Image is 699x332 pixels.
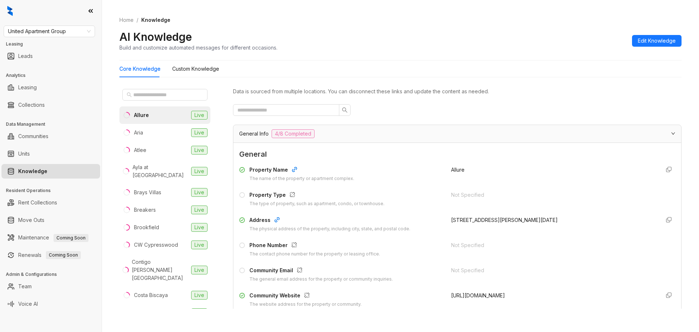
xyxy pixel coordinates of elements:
span: Coming Soon [46,251,81,259]
div: Property Type [249,191,384,200]
h3: Analytics [6,72,102,79]
span: Live [191,111,208,120]
div: Build and customize automated messages for different occasions. [119,44,277,51]
div: The type of property, such as apartment, condo, or townhouse. [249,200,384,207]
a: Voice AI [18,297,38,311]
span: Live [191,167,208,176]
div: Breakers [134,206,156,214]
button: Edit Knowledge [632,35,682,47]
a: Move Outs [18,213,44,227]
li: Leads [1,49,100,63]
div: Brays Villas [134,188,161,196]
a: Collections [18,98,45,112]
span: Allure [451,167,465,173]
a: Team [18,279,32,294]
div: Custom Knowledge [172,65,219,73]
li: Collections [1,98,100,112]
div: [STREET_ADDRESS][PERSON_NAME][DATE] [451,216,654,224]
div: The general email address for the property or community inquiries. [249,276,393,283]
div: Not Specified [451,241,654,249]
div: Community Email [249,266,393,276]
li: Renewals [1,248,100,262]
li: / [137,16,138,24]
div: Phone Number [249,241,380,251]
h3: Resident Operations [6,187,102,194]
span: 4/8 Completed [272,129,315,138]
div: Costa Biscaya [134,291,168,299]
a: Units [18,147,30,161]
a: Rent Collections [18,195,57,210]
div: Data is sourced from multiple locations. You can disconnect these links and update the content as... [233,87,682,95]
span: [URL][DOMAIN_NAME] [451,292,505,298]
h3: Leasing [6,41,102,47]
li: Maintenance [1,230,100,245]
div: Not Specified [451,266,654,274]
a: Communities [18,129,48,144]
div: The website address for the property or community. [249,301,362,308]
span: expanded [671,131,675,136]
span: Live [191,128,208,137]
div: The contact phone number for the property or leasing office. [249,251,380,258]
a: Home [118,16,135,24]
div: Contigo [PERSON_NAME][GEOGRAPHIC_DATA] [132,258,188,282]
div: The physical address of the property, including city, state, and postal code. [249,226,410,233]
li: Communities [1,129,100,144]
span: Live [191,241,208,249]
div: CW Cypresswood [134,241,178,249]
span: Live [191,266,208,274]
div: Community Website [249,292,362,301]
li: Team [1,279,100,294]
li: Move Outs [1,213,100,227]
div: The name of the property or apartment complex. [249,175,354,182]
span: search [342,107,348,113]
div: Not Specified [451,191,654,199]
div: Core Knowledge [119,65,161,73]
div: Atlee [134,146,146,154]
li: Rent Collections [1,195,100,210]
div: Aria [134,129,143,137]
a: Leasing [18,80,37,95]
li: Units [1,147,100,161]
span: Live [191,206,208,214]
h3: Admin & Configurations [6,271,102,278]
span: Edit Knowledge [638,37,676,45]
span: Knowledge [141,17,170,23]
span: General [239,149,675,160]
div: Brookfield [134,223,159,231]
span: Live [191,188,208,197]
span: Live [191,146,208,155]
li: Knowledge [1,164,100,179]
span: Live [191,223,208,232]
div: Address [249,216,410,226]
li: Voice AI [1,297,100,311]
li: Leasing [1,80,100,95]
h2: AI Knowledge [119,30,192,44]
span: General Info [239,130,269,138]
span: Coming Soon [54,234,88,242]
span: United Apartment Group [8,26,91,37]
a: Leads [18,49,33,63]
h3: Data Management [6,121,102,128]
a: RenewalsComing Soon [18,248,81,262]
img: logo [7,6,13,16]
span: Live [191,291,208,300]
div: Property Name [249,166,354,175]
span: Live [191,308,208,317]
div: Ayla at [GEOGRAPHIC_DATA] [133,163,188,179]
span: search [127,92,132,97]
a: Knowledge [18,164,47,179]
div: General Info4/8 Completed [233,125,681,142]
div: Allure [134,111,149,119]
